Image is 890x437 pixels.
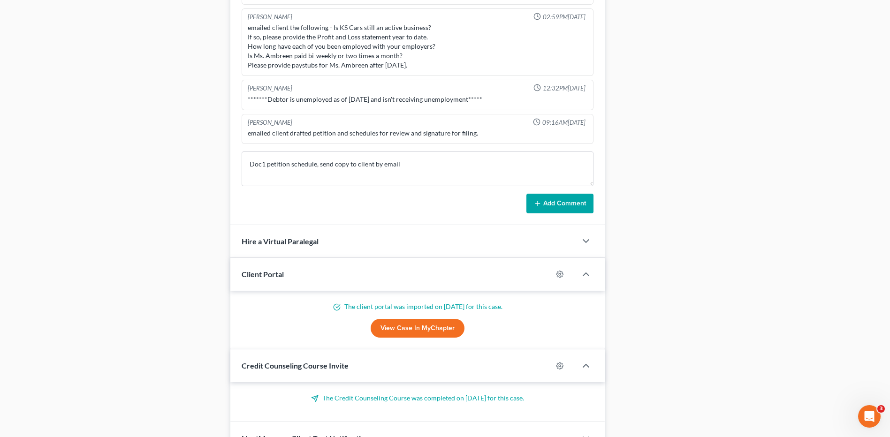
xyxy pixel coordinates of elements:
[877,405,885,413] span: 3
[242,270,284,279] span: Client Portal
[248,118,292,127] div: [PERSON_NAME]
[371,319,464,338] a: View Case in MyChapter
[248,128,587,138] div: emailed client drafted petition and schedules for review and signature for filing.
[542,118,586,127] span: 09:16AM[DATE]
[248,95,587,104] div: *******Debtor is unemployed as of [DATE] and isn't receiving unemployment*****
[543,13,586,22] span: 02:59PM[DATE]
[242,361,349,370] span: Credit Counseling Course Invite
[248,84,292,93] div: [PERSON_NAME]
[543,84,586,93] span: 12:32PM[DATE]
[248,13,292,22] div: [PERSON_NAME]
[526,194,593,213] button: Add Comment
[858,405,881,428] iframe: Intercom live chat
[242,302,593,311] p: The client portal was imported on [DATE] for this case.
[242,393,593,403] p: The Credit Counseling Course was completed on [DATE] for this case.
[248,23,587,70] div: emailed client the following - Is KS Cars still an active business? If so, please provide the Pro...
[242,237,319,246] span: Hire a Virtual Paralegal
